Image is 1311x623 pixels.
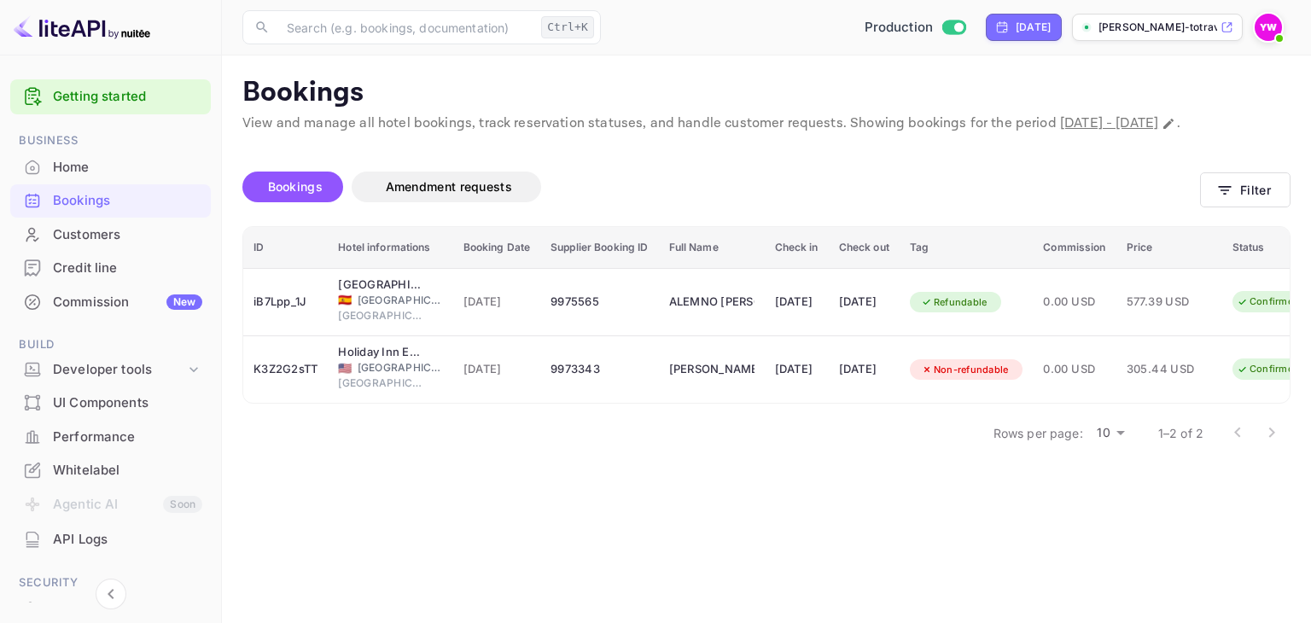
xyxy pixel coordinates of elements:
[338,308,423,323] span: [GEOGRAPHIC_DATA]
[338,294,352,306] span: Spain
[669,288,755,316] div: ALEMNO ISRAEL MAKRO
[10,574,211,592] span: Security
[10,218,211,250] a: Customers
[253,356,318,383] div: K3Z2G2sTT
[453,227,541,269] th: Booking Date
[53,428,202,447] div: Performance
[10,151,211,183] a: Home
[53,191,202,211] div: Bookings
[910,359,1020,381] div: Non-refundable
[53,259,202,278] div: Credit line
[1090,421,1131,445] div: 10
[268,179,323,194] span: Bookings
[910,292,999,313] div: Refundable
[10,421,211,452] a: Performance
[10,286,211,317] a: CommissionNew
[53,225,202,245] div: Customers
[1043,293,1105,311] span: 0.00 USD
[10,421,211,454] div: Performance
[1255,14,1282,41] img: Yahav Winkler
[1033,227,1116,269] th: Commission
[1226,358,1310,380] div: Confirmed
[1127,293,1212,311] span: 577.39 USD
[551,356,648,383] div: 9973343
[10,355,211,385] div: Developer tools
[53,87,202,107] a: Getting started
[277,10,534,44] input: Search (e.g. bookings, documentation)
[242,76,1291,110] p: Bookings
[1043,360,1105,379] span: 0.00 USD
[338,376,423,391] span: [GEOGRAPHIC_DATA]
[386,179,512,194] span: Amendment requests
[1098,20,1217,35] p: [PERSON_NAME]-totravel...
[839,356,889,383] div: [DATE]
[253,288,318,316] div: iB7Lpp_1J
[463,360,531,379] span: [DATE]
[10,387,211,420] div: UI Components
[540,227,658,269] th: Supplier Booking ID
[10,252,211,283] a: Credit line
[53,393,202,413] div: UI Components
[10,286,211,319] div: CommissionNew
[829,227,900,269] th: Check out
[328,227,452,269] th: Hotel informations
[53,293,202,312] div: Commission
[10,131,211,150] span: Business
[10,184,211,216] a: Bookings
[10,523,211,555] a: API Logs
[53,158,202,178] div: Home
[10,252,211,285] div: Credit line
[463,293,531,311] span: [DATE]
[1116,227,1222,269] th: Price
[1226,291,1310,312] div: Confirmed
[865,18,934,38] span: Production
[10,454,211,487] div: Whitelabel
[858,18,973,38] div: Switch to Sandbox mode
[14,14,150,41] img: LiteAPI logo
[358,293,443,308] span: [GEOGRAPHIC_DATA]
[775,356,819,383] div: [DATE]
[338,277,423,294] div: H10 Universitat Hotel
[10,184,211,218] div: Bookings
[10,218,211,252] div: Customers
[96,579,126,609] button: Collapse navigation
[1060,114,1158,132] span: [DATE] - [DATE]
[242,172,1200,202] div: account-settings tabs
[839,288,889,316] div: [DATE]
[659,227,765,269] th: Full Name
[1016,20,1051,35] div: [DATE]
[53,461,202,480] div: Whitelabel
[242,114,1291,134] p: View and manage all hotel bookings, track reservation statuses, and handle customer requests. Sho...
[1127,360,1212,379] span: 305.44 USD
[10,523,211,556] div: API Logs
[53,599,202,619] div: Team management
[166,294,202,310] div: New
[1160,115,1177,132] button: Change date range
[541,16,594,38] div: Ctrl+K
[1158,424,1203,442] p: 1–2 of 2
[775,288,819,316] div: [DATE]
[10,454,211,486] a: Whitelabel
[10,335,211,354] span: Build
[358,360,443,376] span: [GEOGRAPHIC_DATA]
[338,344,423,361] div: Holiday Inn Express Brooklyn - Bushwick, an IHG Hotel
[551,288,648,316] div: 9975565
[53,530,202,550] div: API Logs
[900,227,1034,269] th: Tag
[669,356,755,383] div: EITAN RON
[243,227,328,269] th: ID
[1200,172,1291,207] button: Filter
[10,387,211,418] a: UI Components
[338,363,352,374] span: United States of America
[765,227,829,269] th: Check in
[10,79,211,114] div: Getting started
[10,151,211,184] div: Home
[53,360,185,380] div: Developer tools
[993,424,1083,442] p: Rows per page:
